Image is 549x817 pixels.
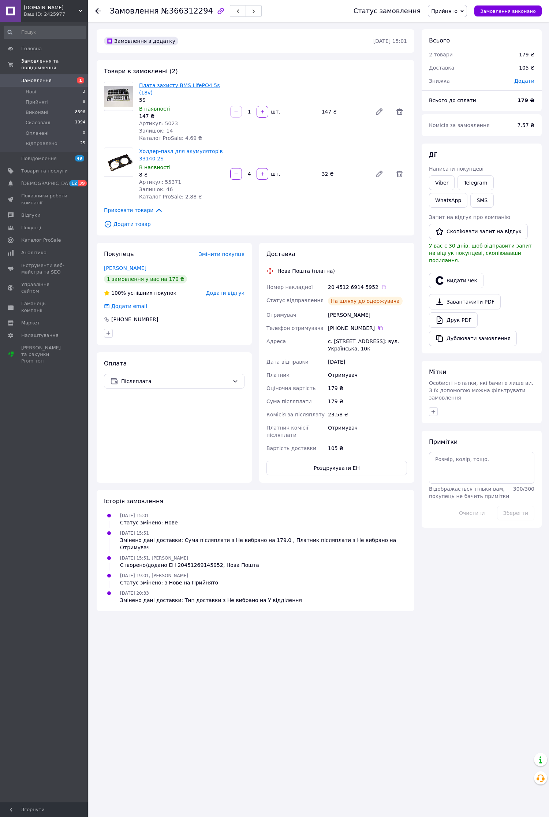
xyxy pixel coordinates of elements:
[21,224,41,231] span: Покупці
[429,175,455,190] a: Viber
[120,519,178,526] div: Статус змінено: Нове
[120,573,188,578] span: [DATE] 19:01, [PERSON_NAME]
[328,297,403,305] div: На шляху до одержувача
[120,591,149,596] span: [DATE] 20:33
[429,78,450,84] span: Знижка
[26,89,36,95] span: Нові
[326,442,408,455] div: 105 ₴
[431,8,457,14] span: Прийнято
[120,536,407,551] div: Змінено дані доставки: Сума післяплати з Не вибрано на 179.0 , Платник післяплати з Не вибрано на...
[266,359,309,365] span: Дата відправки
[319,107,369,117] div: 147 ₴
[266,445,316,451] span: Вартість доставки
[266,372,290,378] span: Платник
[392,104,407,119] span: Видалити
[266,338,286,344] span: Адреса
[111,316,159,323] div: [PHONE_NUMBER]
[139,135,202,141] span: Каталог ProSale: 4.69 ₴
[480,8,536,14] span: Замовлення виконано
[199,251,244,257] span: Змінити покупця
[429,65,454,71] span: Доставка
[139,112,224,120] div: 147 ₴
[21,58,88,71] span: Замовлення та повідомлення
[21,237,61,244] span: Каталог ProSale
[276,267,337,275] div: Нова Пошта (платна)
[326,395,408,408] div: 179 ₴
[26,119,51,126] span: Скасовані
[120,597,302,604] div: Змінено дані доставки: Тип доставки з Не вибрано на У відділення
[121,377,229,385] span: Післяплата
[104,148,133,177] img: Холдер-пазл для акумуляторів 33140 2S
[266,385,315,391] span: Оціночна вартість
[21,332,59,339] span: Налаштування
[354,7,421,15] div: Статус замовлення
[518,97,534,103] b: 179 ₴
[429,368,447,375] span: Мітки
[139,194,202,200] span: Каталог ProSale: 2.88 ₴
[429,52,453,57] span: 2 товари
[80,140,85,147] span: 25
[266,250,295,257] span: Доставка
[269,108,281,115] div: шт.
[429,380,533,401] span: Особисті нотатки, які бачите лише ви. З їх допомогою можна фільтрувати замовлення
[139,164,171,170] span: В наявності
[104,360,127,367] span: Оплата
[104,206,163,214] span: Приховати товари
[514,78,534,84] span: Додати
[269,170,281,178] div: шт.
[24,11,88,18] div: Ваш ID: 2425977
[83,99,85,105] span: 8
[373,38,407,44] time: [DATE] 15:01
[21,281,68,294] span: Управління сайтом
[326,308,408,322] div: [PERSON_NAME]
[139,171,224,178] div: 8 ₴
[266,398,312,404] span: Сума післяплати
[104,37,178,45] div: Замовлення з додатку
[104,265,146,271] a: [PERSON_NAME]
[372,104,386,119] a: Редагувати
[104,275,187,283] div: 1 замовлення у вас на 179 ₴
[326,355,408,368] div: [DATE]
[78,180,86,186] span: 39
[75,109,85,116] span: 8396
[429,438,457,445] span: Примітки
[120,579,218,586] div: Статус змінено: з Нове на Прийнято
[429,193,467,208] a: WhatsApp
[429,224,528,239] button: Скопіювати запит на відгук
[206,290,244,296] span: Додати відгук
[104,250,134,257] span: Покупець
[139,186,173,192] span: Залишок: 46
[266,297,324,303] span: Статус відправлення
[392,167,407,181] span: Видалити
[4,26,86,39] input: Пошук
[429,331,517,346] button: Дублювати замовлення
[513,486,534,492] span: 300 / 300
[111,290,126,296] span: 100%
[266,412,325,417] span: Комісія за післяплату
[429,214,510,220] span: Запит на відгук про компанію
[326,408,408,421] div: 23.58 ₴
[429,166,483,172] span: Написати покупцеві
[429,151,437,158] span: Дії
[21,345,68,365] span: [PERSON_NAME] та рахунки
[120,561,259,569] div: Створено/додано ЕН 20451269145952, Нова Пошта
[21,262,68,275] span: Інструменти веб-майстра та SEO
[104,289,176,297] div: успішних покупок
[77,77,84,83] span: 1
[328,283,407,291] div: 20 4512 6914 5952
[95,7,101,15] div: Повернутися назад
[75,155,84,161] span: 49
[326,335,408,355] div: с. [STREET_ADDRESS]: вул. Українська, 10к
[518,122,534,128] span: 7.57 ₴
[139,106,171,112] span: В наявності
[104,86,133,107] img: Плата захисту BMS LifePO4 5s (18v)
[120,556,188,561] span: [DATE] 15:51, [PERSON_NAME]
[515,60,539,76] div: 105 ₴
[139,148,223,161] a: Холдер-пазл для акумуляторів 33140 2S
[326,368,408,382] div: Отримувач
[429,294,501,309] a: Завантажити PDF
[328,324,407,332] div: [PHONE_NUMBER]
[21,212,40,219] span: Відгуки
[429,486,509,499] span: Відображається тільки вам, покупець не бачить примітки
[24,4,79,11] span: Customlight.com.ua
